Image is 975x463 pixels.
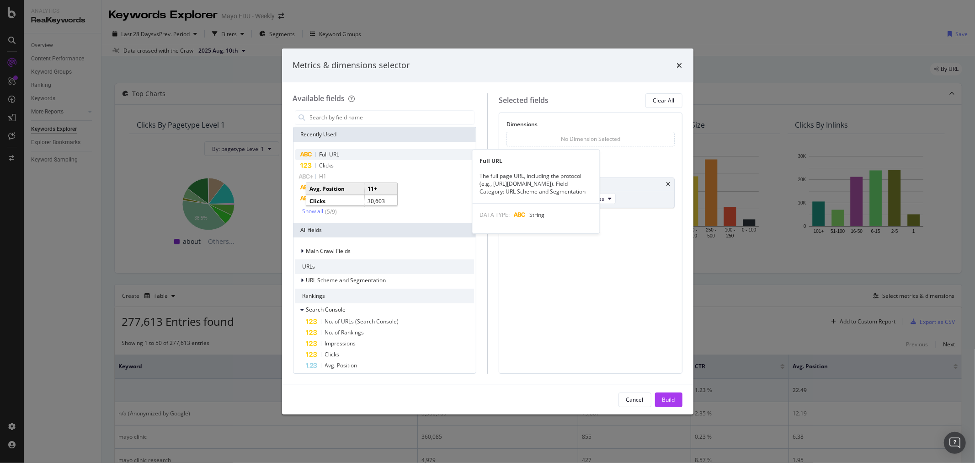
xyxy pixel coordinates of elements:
div: Rankings [295,289,474,303]
span: Title [320,183,330,191]
span: Full URL [320,151,340,158]
span: H1 [320,172,327,180]
div: Metrics & dimensions selector [293,59,410,71]
div: Open Intercom Messenger [944,432,966,454]
span: Avg. Position [325,361,357,369]
span: No. of Rankings [325,328,364,336]
div: Show all [303,208,324,215]
span: Clicks [325,350,340,358]
div: All fields [293,223,476,237]
div: Build [662,396,675,404]
div: times [666,182,671,187]
div: Available fields [293,93,345,103]
div: URLs [295,259,474,274]
span: Main Crawl Fields [306,247,351,255]
div: Selected fields [499,95,549,106]
div: Full URL [472,157,599,165]
span: String [529,211,544,219]
div: No Dimension Selected [561,135,620,143]
button: Build [655,393,682,407]
div: ( 5 / 9 ) [324,208,337,215]
span: Impressions [325,339,356,347]
button: Cancel [618,393,651,407]
span: URL Scheme and Segmentation [306,276,386,284]
div: Dimensions [506,120,675,132]
button: Clear All [645,93,682,108]
div: Clear All [653,97,675,104]
div: times [677,59,682,71]
span: Clicks [320,162,334,169]
span: Search Console [306,306,346,313]
span: External Outlinks - Anchor Text [320,194,398,202]
div: Cancel [626,396,644,404]
div: Recently Used [293,127,476,142]
span: No. of URLs (Search Console) [325,318,399,325]
div: The full page URL, including the protocol (e.g., [URL][DOMAIN_NAME]). Field Category: URL Scheme ... [472,172,599,195]
input: Search by field name [309,111,474,124]
div: modal [282,48,693,415]
span: DATA TYPE: [480,211,510,219]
